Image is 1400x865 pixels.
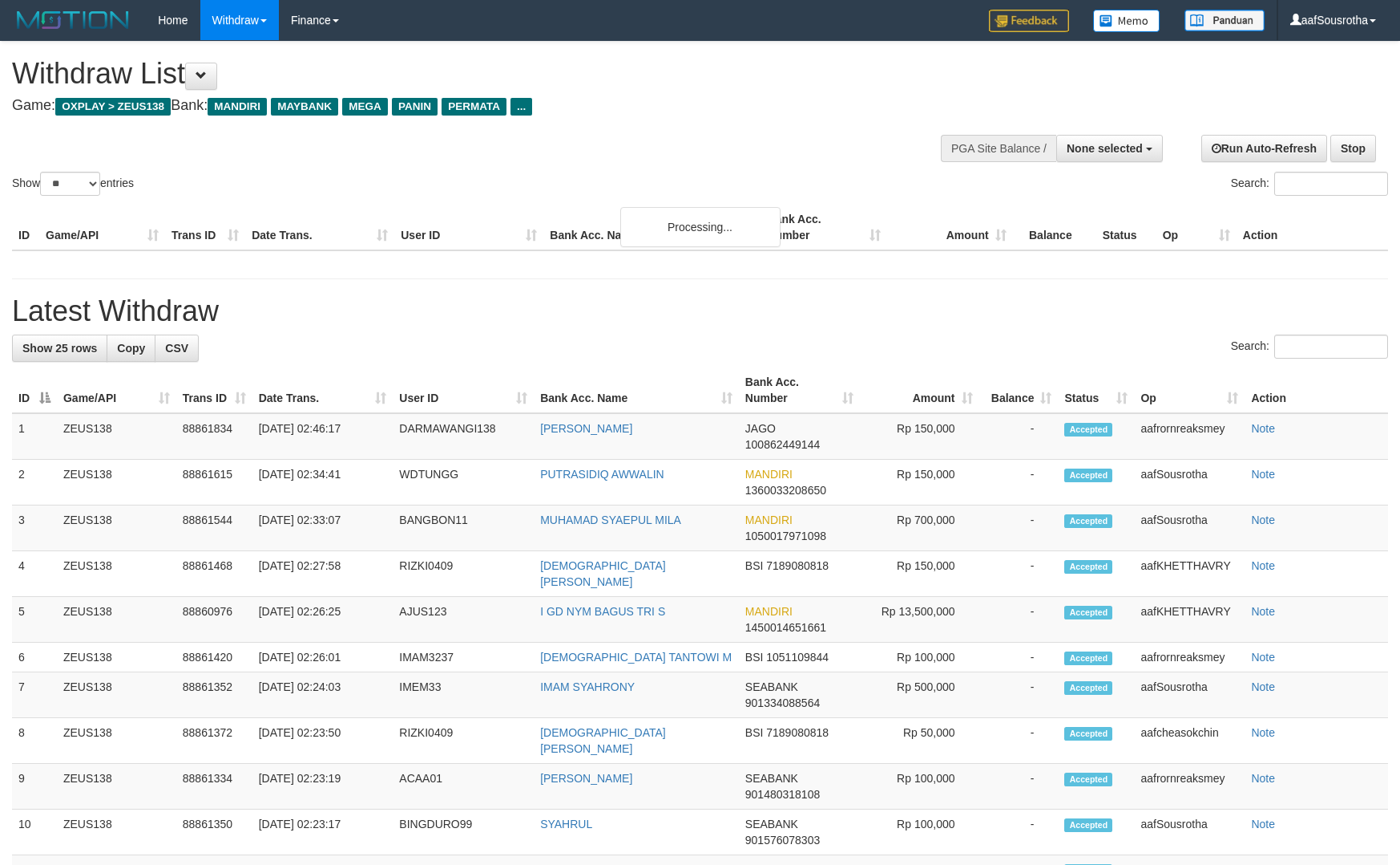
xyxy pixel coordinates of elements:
td: aafrornreaksmey [1134,643,1245,672]
td: ZEUS138 [57,413,176,460]
th: Date Trans.: activate to sort column ascending [252,368,393,413]
div: Processing... [620,207,781,247]
a: Note [1251,514,1275,526]
td: 7 [12,672,57,718]
a: PUTRASIDIQ AWWALIN [540,468,664,481]
th: Amount: activate to sort column ascending [860,368,979,413]
td: IMAM3237 [393,643,534,672]
td: Rp 500,000 [860,672,979,718]
span: Copy 901334088564 to clipboard [745,696,820,709]
a: I GD NYM BAGUS TRI S [540,605,665,618]
span: SEABANK [745,772,798,785]
td: ZEUS138 [57,764,176,810]
th: Bank Acc. Number: activate to sort column ascending [739,368,860,413]
td: aafSousrotha [1134,672,1245,718]
span: MAYBANK [271,98,338,116]
th: Balance [1013,205,1096,250]
td: BINGDURO99 [393,810,534,855]
th: Op [1156,205,1237,250]
a: CSV [155,335,199,362]
a: SYAHRUL [540,818,592,830]
td: WDTUNGG [393,460,534,506]
a: Note [1251,680,1275,693]
span: Copy 1050017971098 to clipboard [745,530,826,542]
span: JAGO [745,422,776,435]
td: ZEUS138 [57,551,176,597]
td: ZEUS138 [57,506,176,551]
a: Stop [1330,135,1376,162]
td: ZEUS138 [57,810,176,855]
td: [DATE] 02:23:50 [252,718,393,764]
a: [PERSON_NAME] [540,422,632,435]
td: [DATE] 02:23:19 [252,764,393,810]
td: aafrornreaksmey [1134,413,1245,460]
td: 8 [12,718,57,764]
span: Copy 1360033208650 to clipboard [745,484,826,497]
span: Copy 1450014651661 to clipboard [745,621,826,634]
span: Accepted [1064,818,1112,832]
th: Trans ID [165,205,245,250]
td: [DATE] 02:24:03 [252,672,393,718]
td: 88861372 [176,718,252,764]
td: - [979,506,1059,551]
td: 88860976 [176,597,252,643]
th: Game/API: activate to sort column ascending [57,368,176,413]
span: Copy 7189080818 to clipboard [766,726,829,739]
th: Action [1237,205,1388,250]
td: aafSousrotha [1134,506,1245,551]
th: Status [1096,205,1156,250]
td: RIZKI0409 [393,718,534,764]
img: Button%20Memo.svg [1093,10,1160,32]
span: Accepted [1064,681,1112,695]
a: Show 25 rows [12,335,107,362]
a: [DEMOGRAPHIC_DATA][PERSON_NAME] [540,559,666,588]
td: 88861420 [176,643,252,672]
td: [DATE] 02:26:25 [252,597,393,643]
img: MOTION_logo.png [12,8,134,32]
a: Note [1251,468,1275,481]
th: Bank Acc. Name: activate to sort column ascending [534,368,739,413]
a: [DEMOGRAPHIC_DATA] TANTOWI M [540,651,732,664]
span: ... [510,98,532,116]
td: aafrornreaksmey [1134,764,1245,810]
td: Rp 150,000 [860,413,979,460]
img: Feedback.jpg [989,10,1069,32]
span: SEABANK [745,680,798,693]
label: Show entries [12,172,134,196]
td: 10 [12,810,57,855]
td: RIZKI0409 [393,551,534,597]
span: MANDIRI [745,468,793,481]
th: Bank Acc. Name [543,205,761,250]
th: Bank Acc. Number [761,205,886,250]
td: [DATE] 02:46:17 [252,413,393,460]
span: Copy [117,342,145,355]
span: Copy 901576078303 to clipboard [745,834,820,847]
th: User ID [394,205,543,250]
td: aafSousrotha [1134,460,1245,506]
td: BANGBON11 [393,506,534,551]
td: - [979,672,1059,718]
span: Show 25 rows [22,342,97,355]
span: Copy 100862449144 to clipboard [745,438,820,451]
td: - [979,551,1059,597]
th: Action [1245,368,1388,413]
a: Note [1251,422,1275,435]
th: Amount [887,205,1013,250]
span: Accepted [1064,560,1112,574]
td: 88861615 [176,460,252,506]
td: - [979,643,1059,672]
td: [DATE] 02:26:01 [252,643,393,672]
td: 88861334 [176,764,252,810]
img: panduan.png [1184,10,1265,31]
td: 88861544 [176,506,252,551]
a: Copy [107,335,155,362]
td: Rp 13,500,000 [860,597,979,643]
th: Trans ID: activate to sort column ascending [176,368,252,413]
td: Rp 50,000 [860,718,979,764]
h1: Withdraw List [12,58,918,90]
th: Status: activate to sort column ascending [1058,368,1134,413]
span: Accepted [1064,423,1112,437]
span: CSV [165,342,188,355]
span: MANDIRI [745,605,793,618]
span: MANDIRI [745,514,793,526]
